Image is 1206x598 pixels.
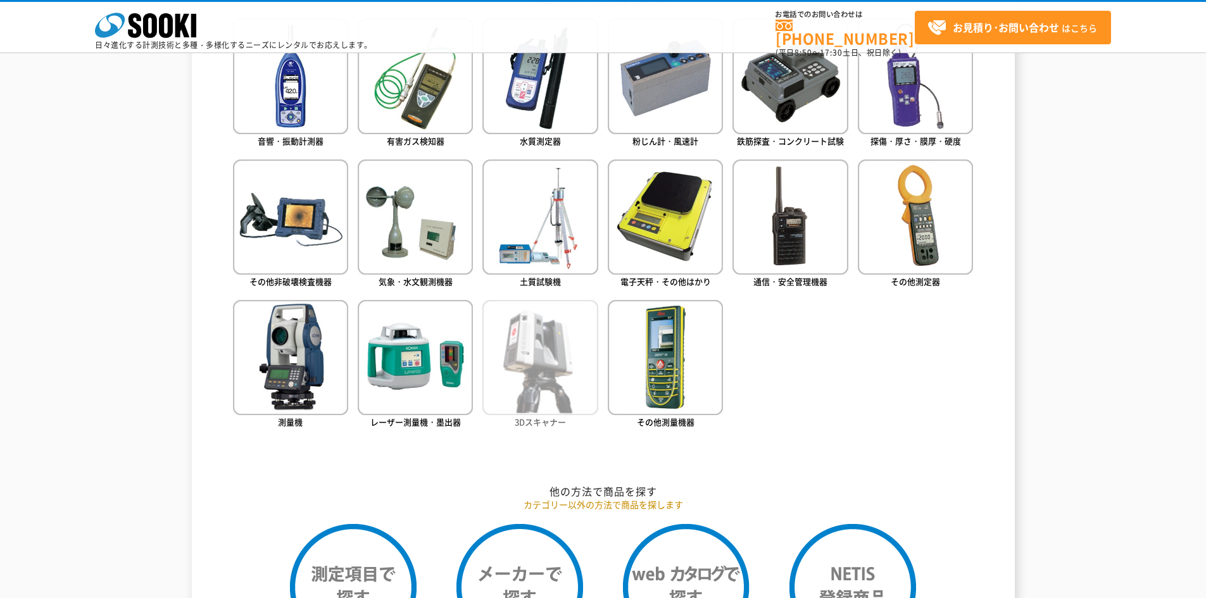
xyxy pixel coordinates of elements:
img: レーザー測量機・墨出器 [358,300,473,415]
span: 探傷・厚さ・膜厚・硬度 [870,135,961,147]
span: 粉じん計・風速計 [632,135,698,147]
a: 測量機 [233,300,348,431]
a: 水質測定器 [482,18,598,149]
span: 通信・安全管理機器 [753,275,827,287]
img: 鉄筋探査・コンクリート試験 [732,18,848,134]
a: レーザー測量機・墨出器 [358,300,473,431]
a: 探傷・厚さ・膜厚・硬度 [858,18,973,149]
span: 測量機 [278,416,303,428]
a: その他測量機器 [608,300,723,431]
img: 気象・水文観測機器 [358,159,473,275]
span: 土質試験機 [520,275,561,287]
a: 電子天秤・その他はかり [608,159,723,290]
span: 鉄筋探査・コンクリート試験 [737,135,844,147]
span: その他測量機器 [637,416,694,428]
img: 通信・安全管理機器 [732,159,848,275]
img: 土質試験機 [482,159,598,275]
a: 鉄筋探査・コンクリート試験 [732,18,848,149]
span: 電子天秤・その他はかり [620,275,711,287]
a: 土質試験機 [482,159,598,290]
span: その他非破壊検査機器 [249,275,332,287]
span: はこちら [927,18,1097,37]
img: 電子天秤・その他はかり [608,159,723,275]
img: 音響・振動計測器 [233,18,348,134]
span: 17:30 [820,47,843,58]
span: 3Dスキャナー [515,416,566,428]
img: 測量機 [233,300,348,415]
img: 探傷・厚さ・膜厚・硬度 [858,18,973,134]
img: 水質測定器 [482,18,598,134]
h2: 他の方法で商品を探す [233,485,974,498]
span: レーザー測量機・墨出器 [370,416,461,428]
span: お電話でのお問い合わせは [776,11,915,18]
img: その他測定器 [858,159,973,275]
span: その他測定器 [891,275,940,287]
span: (平日 ～ 土日、祝日除く) [776,47,901,58]
a: 有害ガス検知器 [358,18,473,149]
span: 音響・振動計測器 [258,135,323,147]
img: 有害ガス検知器 [358,18,473,134]
img: 粉じん計・風速計 [608,18,723,134]
a: 気象・水文観測機器 [358,159,473,290]
img: 3Dスキャナー [482,300,598,415]
a: その他非破壊検査機器 [233,159,348,290]
a: 3Dスキャナー [482,300,598,431]
strong: お見積り･お問い合わせ [953,20,1059,35]
span: 有害ガス検知器 [387,135,444,147]
p: 日々進化する計測技術と多種・多様化するニーズにレンタルでお応えします。 [95,41,372,49]
a: [PHONE_NUMBER] [776,20,915,46]
a: その他測定器 [858,159,973,290]
span: 気象・水文観測機器 [379,275,453,287]
span: 水質測定器 [520,135,561,147]
span: 8:50 [795,47,812,58]
a: お見積り･お問い合わせはこちら [915,11,1111,44]
p: カテゴリー以外の方法で商品を探します [233,498,974,511]
a: 粉じん計・風速計 [608,18,723,149]
img: その他非破壊検査機器 [233,159,348,275]
a: 音響・振動計測器 [233,18,348,149]
img: その他測量機器 [608,300,723,415]
a: 通信・安全管理機器 [732,159,848,290]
